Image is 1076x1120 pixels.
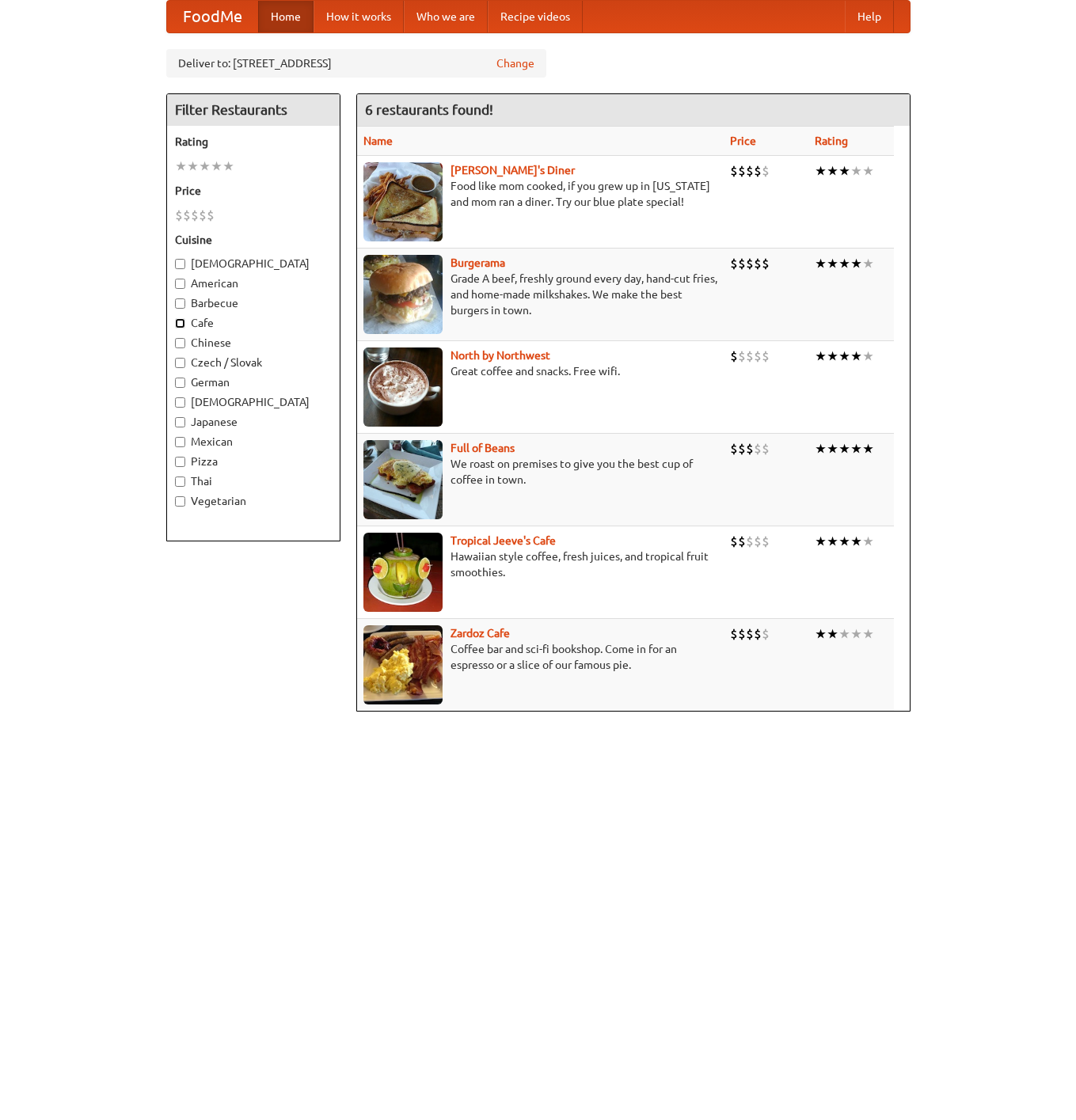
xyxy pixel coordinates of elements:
[754,162,762,180] li: $
[730,135,756,147] a: Price
[166,49,546,78] div: Deliver to: [STREET_ADDRESS]
[862,347,874,365] li: ★
[175,473,332,489] label: Thai
[730,255,738,272] li: $
[175,397,185,408] input: [DEMOGRAPHIC_DATA]
[451,627,510,640] a: Zardoz Cafe
[730,625,738,643] li: $
[746,440,754,457] li: $
[838,625,850,643] li: ★
[730,347,738,365] li: $
[746,162,754,180] li: $
[363,641,717,673] p: Coffee bar and sci-fi bookshop. Come in for an espresso or a slice of our famous pie.
[754,440,762,457] li: $
[211,158,222,175] li: ★
[827,533,838,550] li: ★
[451,442,515,454] b: Full of Beans
[363,135,393,147] a: Name
[762,440,770,457] li: $
[827,162,838,180] li: ★
[746,255,754,272] li: $
[175,259,185,269] input: [DEMOGRAPHIC_DATA]
[762,533,770,550] li: $
[738,347,746,365] li: $
[827,625,838,643] li: ★
[815,162,827,180] li: ★
[175,434,332,450] label: Mexican
[850,625,862,643] li: ★
[175,318,185,328] input: Cafe
[762,162,770,180] li: $
[175,275,332,291] label: American
[746,347,754,365] li: $
[838,440,850,457] li: ★
[363,456,717,488] p: We roast on premises to give you the best cup of coffee in town.
[363,625,443,704] img: zardoz.jpg
[363,363,717,379] p: Great coffee and snacks. Free wifi.
[207,207,215,224] li: $
[754,255,762,272] li: $
[175,496,185,507] input: Vegetarian
[175,374,332,390] label: German
[199,158,211,175] li: ★
[222,158,234,175] li: ★
[167,1,258,32] a: FoodMe
[862,625,874,643] li: ★
[183,207,191,224] li: $
[488,1,583,32] a: Recipe videos
[838,162,850,180] li: ★
[850,347,862,365] li: ★
[175,256,332,271] label: [DEMOGRAPHIC_DATA]
[754,533,762,550] li: $
[175,338,185,348] input: Chinese
[175,315,332,331] label: Cafe
[762,625,770,643] li: $
[175,207,183,224] li: $
[850,162,862,180] li: ★
[738,440,746,457] li: $
[175,134,332,150] h5: Rating
[175,437,185,447] input: Mexican
[175,457,185,467] input: Pizza
[827,255,838,272] li: ★
[762,347,770,365] li: $
[838,255,850,272] li: ★
[363,255,443,334] img: burgerama.jpg
[815,255,827,272] li: ★
[175,394,332,410] label: [DEMOGRAPHIC_DATA]
[175,417,185,427] input: Japanese
[754,347,762,365] li: $
[730,440,738,457] li: $
[363,440,443,519] img: beans.jpg
[838,533,850,550] li: ★
[451,534,556,547] a: Tropical Jeeve's Cafe
[815,440,827,457] li: ★
[738,625,746,643] li: $
[175,298,185,309] input: Barbecue
[363,178,717,210] p: Food like mom cooked, if you grew up in [US_STATE] and mom ran a diner. Try our blue plate special!
[815,347,827,365] li: ★
[175,493,332,509] label: Vegetarian
[815,625,827,643] li: ★
[175,414,332,430] label: Japanese
[730,533,738,550] li: $
[738,162,746,180] li: $
[175,454,332,469] label: Pizza
[363,347,443,427] img: north.jpg
[451,349,550,362] a: North by Northwest
[363,549,717,580] p: Hawaiian style coffee, fresh juices, and tropical fruit smoothies.
[175,232,332,248] h5: Cuisine
[754,625,762,643] li: $
[451,164,575,177] a: [PERSON_NAME]'s Diner
[363,162,443,241] img: sallys.jpg
[175,158,187,175] li: ★
[815,135,848,147] a: Rating
[746,625,754,643] li: $
[175,476,185,487] input: Thai
[762,255,770,272] li: $
[451,256,505,269] a: Burgerama
[827,440,838,457] li: ★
